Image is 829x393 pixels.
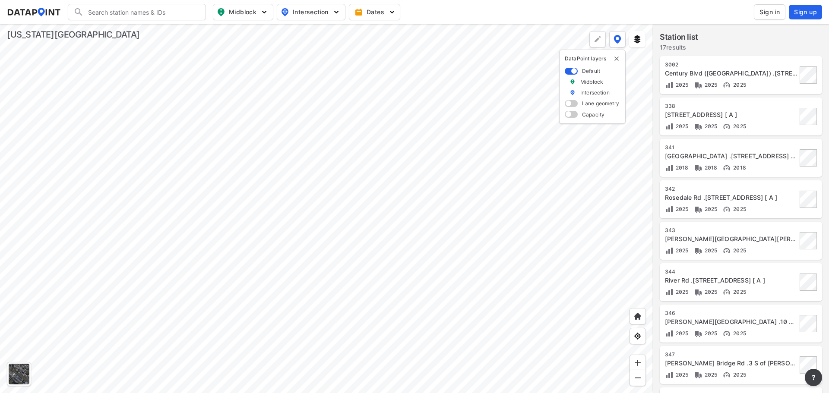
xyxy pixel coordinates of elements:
span: 2025 [674,289,689,295]
img: Vehicle class [694,246,702,255]
span: 2025 [674,330,689,336]
img: Vehicle class [694,371,702,379]
div: 209th Ave .10 S of Rosedale Rd [ A ] [665,110,797,119]
img: MAAAAAElFTkSuQmCC [633,374,642,382]
img: zeq5HYn9AnE9l6UmnFLPAAAAAElFTkSuQmCC [633,332,642,340]
span: 2025 [731,82,746,88]
img: map_pin_mid.602f9df1.svg [216,7,226,17]
div: 344 [665,268,797,275]
img: Vehicle speed [722,246,731,255]
span: 2025 [731,123,746,129]
span: Sign in [759,8,780,16]
div: 341 [665,144,797,151]
img: Vehicle speed [722,163,731,172]
img: calendar-gold.39a51dde.svg [354,8,363,16]
div: Clark Hill Rd .10 S of Farmington Rd [ A ] [665,235,797,243]
span: 2025 [702,123,718,129]
img: Volume count [665,81,674,89]
button: External layers [629,31,645,47]
div: 338 [665,103,797,110]
div: 343 [665,227,797,234]
button: delete [613,55,620,62]
span: 2025 [674,247,689,254]
div: 346 [665,310,797,317]
span: 2025 [674,82,689,88]
div: [US_STATE][GEOGRAPHIC_DATA] [7,28,140,41]
p: DataPoint layers [565,55,620,62]
img: Volume count [665,163,674,172]
img: Vehicle class [694,122,702,131]
span: 2025 [702,371,718,378]
img: Vehicle class [694,81,702,89]
a: Sign in [752,4,787,20]
img: marker_Midblock.5ba75e30.svg [570,78,576,85]
label: Capacity [582,111,604,118]
img: Volume count [665,329,674,338]
div: View my location [630,328,646,344]
div: 229th Ave .50 S of Alexander St [ A ] [665,152,797,160]
div: River Rd .10 S of Rosedale Rd [ A ] [665,276,797,285]
button: more [805,369,822,386]
img: Vehicle class [694,163,702,172]
span: Intersection [281,7,340,17]
span: 2025 [702,82,718,88]
span: 2018 [674,164,689,171]
span: 2025 [702,330,718,336]
button: Sign in [754,4,785,20]
img: Volume count [665,122,674,131]
img: Vehicle speed [722,288,731,296]
button: Midblock [213,4,273,20]
span: 2025 [731,247,746,254]
span: 2025 [674,123,689,129]
img: close-external-leyer.3061a1c7.svg [613,55,620,62]
div: Zoom out [630,370,646,386]
div: 342 [665,185,797,192]
span: 2018 [702,164,718,171]
div: Rosedale Rd .50 W of 209th Ave [ A ] [665,193,797,202]
div: Rood Bridge Rd .10 S of Tualatin River Bridge [ A ] [665,318,797,326]
input: Search [84,5,200,19]
a: Sign up [787,5,822,19]
img: +Dz8AAAAASUVORK5CYII= [593,35,602,44]
span: Dates [356,8,395,16]
img: data-point-layers.37681fc9.svg [614,35,621,44]
div: Polygon tool [589,31,606,47]
button: Dates [349,4,400,20]
label: 17 results [660,43,698,52]
span: 2025 [674,371,689,378]
div: 347 [665,351,797,358]
img: Volume count [665,246,674,255]
button: Sign up [789,5,822,19]
label: Lane geometry [582,100,619,107]
img: Vehicle speed [722,205,731,214]
img: Vehicle class [694,205,702,214]
img: map_pin_int.54838e6b.svg [280,7,290,17]
span: ? [810,372,817,383]
img: 5YPKRKmlfpI5mqlR8AD95paCi+0kK1fRFDJSaMmawlwaeJcJwk9O2fotCW5ve9gAAAAASUVORK5CYII= [260,8,269,16]
span: 2025 [702,206,718,212]
button: Intersection [277,4,345,20]
img: layers.ee07997e.svg [633,35,642,44]
div: Home [630,308,646,324]
label: Midblock [580,78,603,85]
span: 2025 [702,247,718,254]
img: 5YPKRKmlfpI5mqlR8AD95paCi+0kK1fRFDJSaMmawlwaeJcJwk9O2fotCW5ve9gAAAAASUVORK5CYII= [388,8,396,16]
img: Volume count [665,371,674,379]
span: 2025 [731,206,746,212]
img: Vehicle speed [722,122,731,131]
img: Volume count [665,288,674,296]
img: Vehicle class [694,329,702,338]
img: marker_Intersection.6861001b.svg [570,89,576,96]
div: Toggle basemap [7,362,31,386]
img: +XpAUvaXAN7GudzAAAAAElFTkSuQmCC [633,312,642,321]
img: Volume count [665,205,674,214]
label: Intersection [580,89,610,96]
span: Midblock [217,7,268,17]
img: 5YPKRKmlfpI5mqlR8AD95paCi+0kK1fRFDJSaMmawlwaeJcJwk9O2fotCW5ve9gAAAAASUVORK5CYII= [332,8,341,16]
div: Century Blvd (229th Ave) .10 N of Rosedale Rd [ A ] [665,69,797,78]
img: ZvzfEJKXnyWIrJytrsY285QMwk63cM6Drc+sIAAAAASUVORK5CYII= [633,358,642,367]
span: 2025 [674,206,689,212]
div: 3002 [665,61,797,68]
label: Station list [660,31,698,43]
img: dataPointLogo.9353c09d.svg [7,8,61,16]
